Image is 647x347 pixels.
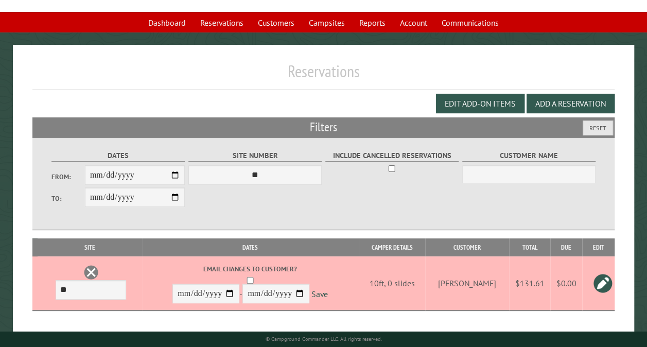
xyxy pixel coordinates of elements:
[38,238,142,256] th: Site
[252,13,301,32] a: Customers
[353,13,392,32] a: Reports
[144,264,357,274] label: Email changes to customer?
[188,150,322,162] label: Site Number
[142,13,192,32] a: Dashboard
[266,336,382,342] small: © Campground Commander LLC. All rights reserved.
[582,238,615,256] th: Edit
[303,13,351,32] a: Campsites
[550,238,582,256] th: Due
[83,265,99,280] a: Delete this reservation
[359,238,425,256] th: Camper Details
[32,117,615,137] h2: Filters
[509,256,550,310] td: $131.61
[509,238,550,256] th: Total
[51,194,85,203] label: To:
[394,13,433,32] a: Account
[436,94,524,113] button: Edit Add-on Items
[32,61,615,90] h1: Reservations
[51,150,185,162] label: Dates
[583,120,613,135] button: Reset
[435,13,505,32] a: Communications
[462,150,596,162] label: Customer Name
[142,238,359,256] th: Dates
[51,172,85,182] label: From:
[359,256,425,310] td: 10ft, 0 slides
[325,150,459,162] label: Include Cancelled Reservations
[144,264,357,306] div: -
[425,256,509,310] td: [PERSON_NAME]
[425,238,509,256] th: Customer
[527,94,615,113] button: Add a Reservation
[194,13,250,32] a: Reservations
[311,289,328,299] a: Save
[550,256,582,310] td: $0.00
